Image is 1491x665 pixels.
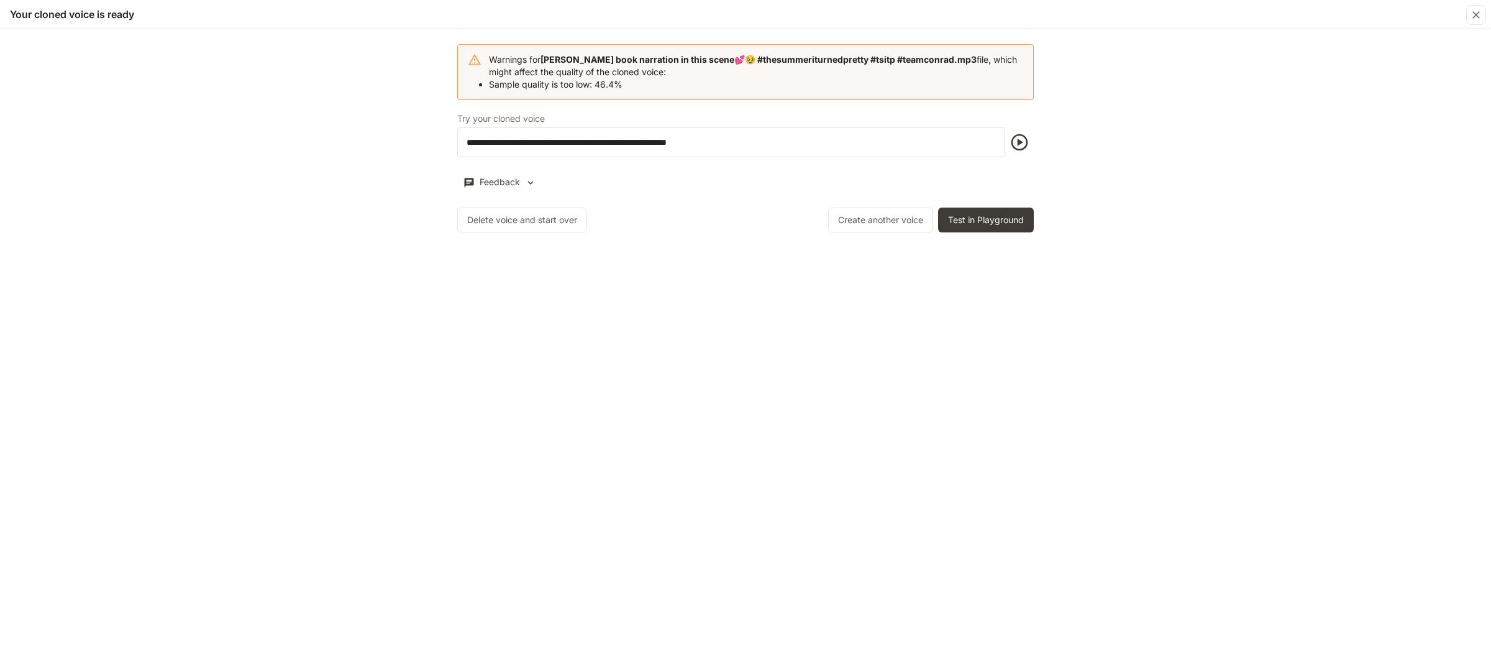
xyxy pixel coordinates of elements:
[938,208,1034,232] button: Test in Playground
[489,48,1023,96] div: Warnings for file, which might affect the quality of the cloned voice:
[457,172,542,193] button: Feedback
[828,208,933,232] button: Create another voice
[540,54,977,65] b: [PERSON_NAME] book narration in this scene💕🥹 #thesummeriturnedpretty #tsitp #teamconrad.mp3
[457,114,545,123] p: Try your cloned voice
[489,78,1023,91] li: Sample quality is too low: 46.4%
[457,208,587,232] button: Delete voice and start over
[10,7,134,21] h5: Your cloned voice is ready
